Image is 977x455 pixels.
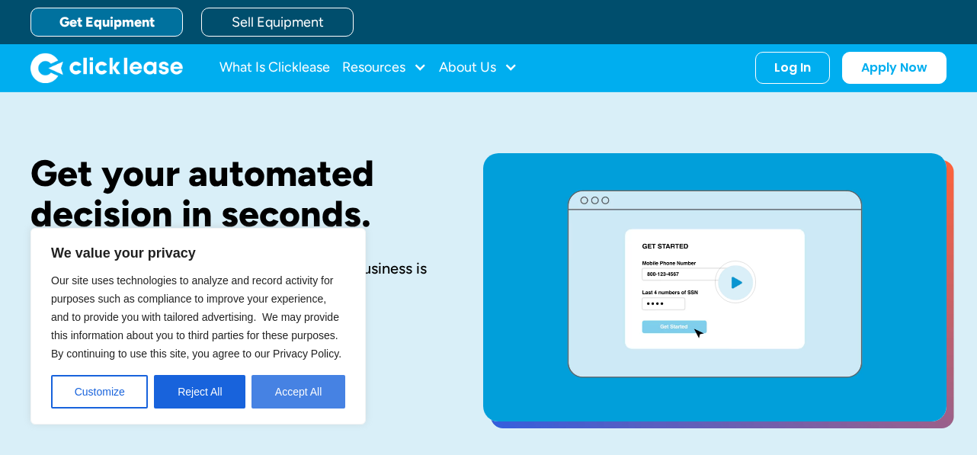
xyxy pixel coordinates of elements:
img: Clicklease logo [30,53,183,83]
a: Sell Equipment [201,8,354,37]
a: What Is Clicklease [219,53,330,83]
h1: Get your automated decision in seconds. [30,153,434,234]
a: Apply Now [842,52,947,84]
span: Our site uses technologies to analyze and record activity for purposes such as compliance to impr... [51,274,341,360]
div: Log In [774,60,811,75]
div: About Us [439,53,517,83]
button: Customize [51,375,148,409]
div: Resources [342,53,427,83]
img: Blue play button logo on a light blue circular background [715,261,756,303]
button: Reject All [154,375,245,409]
div: We value your privacy [30,228,366,425]
a: open lightbox [483,153,947,421]
a: Get Equipment [30,8,183,37]
p: We value your privacy [51,244,345,262]
button: Accept All [251,375,345,409]
a: home [30,53,183,83]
